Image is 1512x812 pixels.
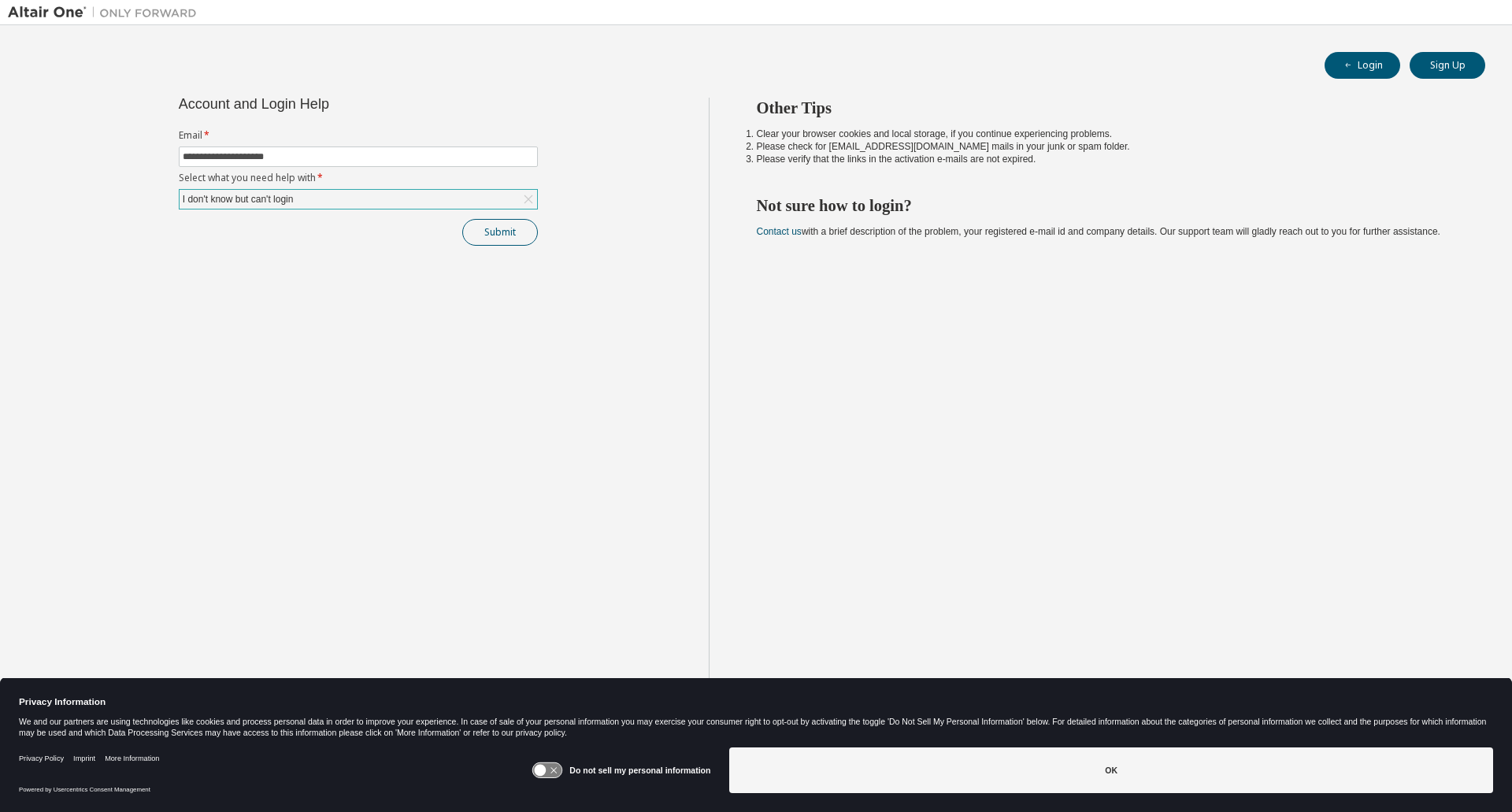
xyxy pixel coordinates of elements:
a: Contact us [757,226,802,237]
label: Email [179,129,538,142]
li: Please check for [EMAIL_ADDRESS][DOMAIN_NAME] mails in your junk or spam folder. [757,140,1458,153]
h2: Other Tips [757,98,1458,118]
span: with a brief description of the problem, your registered e-mail id and company details. Our suppo... [757,226,1440,237]
label: Select what you need help with [179,172,538,184]
div: I don't know but can't login [180,190,537,209]
img: Altair One [8,5,205,20]
div: I don't know but can't login [180,191,296,208]
button: Submit [462,219,538,246]
li: Please verify that the links in the activation e-mails are not expired. [757,153,1458,165]
button: Sign Up [1410,52,1485,79]
li: Clear your browser cookies and local storage, if you continue experiencing problems. [757,128,1458,140]
div: Account and Login Help [179,98,466,110]
h2: Not sure how to login? [757,195,1458,216]
button: Login [1325,52,1400,79]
